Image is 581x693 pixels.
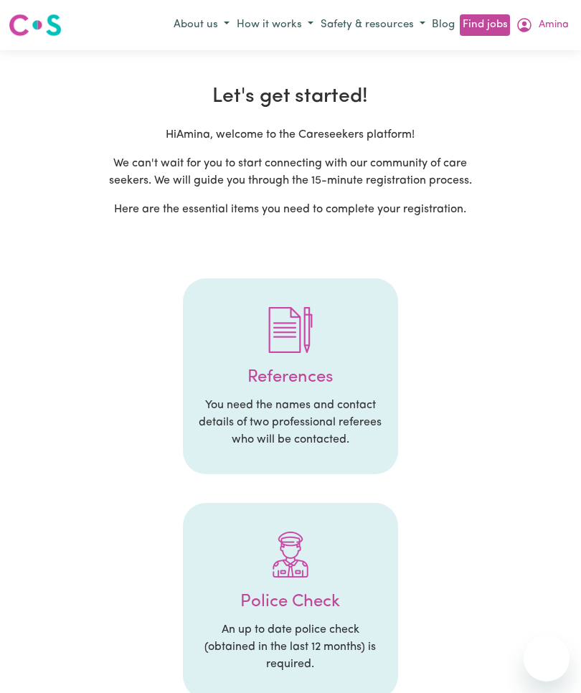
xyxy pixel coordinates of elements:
p: An up to date police check (obtained in the last 12 months) is required. [197,621,384,673]
p: Hi Amina , welcome to the Careseekers platform! [98,126,484,143]
a: Careseekers logo [9,9,62,42]
button: My Account [512,13,572,37]
h4: Police Check [197,592,384,613]
h2: Let's get started! [57,85,524,109]
button: How it works [233,14,317,37]
p: Here are the essential items you need to complete your registration. [98,201,484,218]
img: Careseekers logo [9,12,62,38]
span: Amina [539,17,569,33]
iframe: Button to launch messaging window [524,636,570,682]
a: Find jobs [460,14,509,37]
a: Blog [429,14,458,37]
h4: References [197,367,384,388]
p: You need the names and contact details of two professional referees who will be contacted. [197,397,384,448]
p: We can't wait for you to start connecting with our community of care seekers. We will guide you t... [98,155,484,189]
button: About us [170,14,233,37]
button: Safety & resources [317,14,429,37]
